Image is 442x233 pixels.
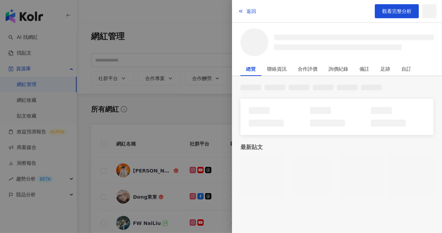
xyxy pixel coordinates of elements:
[267,62,287,76] div: 聯絡資訊
[240,143,434,151] div: 最新貼文
[238,4,257,18] button: 返回
[246,8,256,14] span: 返回
[380,62,390,76] div: 足跡
[401,62,411,76] div: 自訂
[382,8,412,14] span: 觀看完整分析
[359,62,369,76] div: 備註
[298,62,317,76] div: 合作評價
[375,4,419,18] a: 觀看完整分析
[329,62,348,76] div: 詢價紀錄
[246,62,256,76] div: 總覽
